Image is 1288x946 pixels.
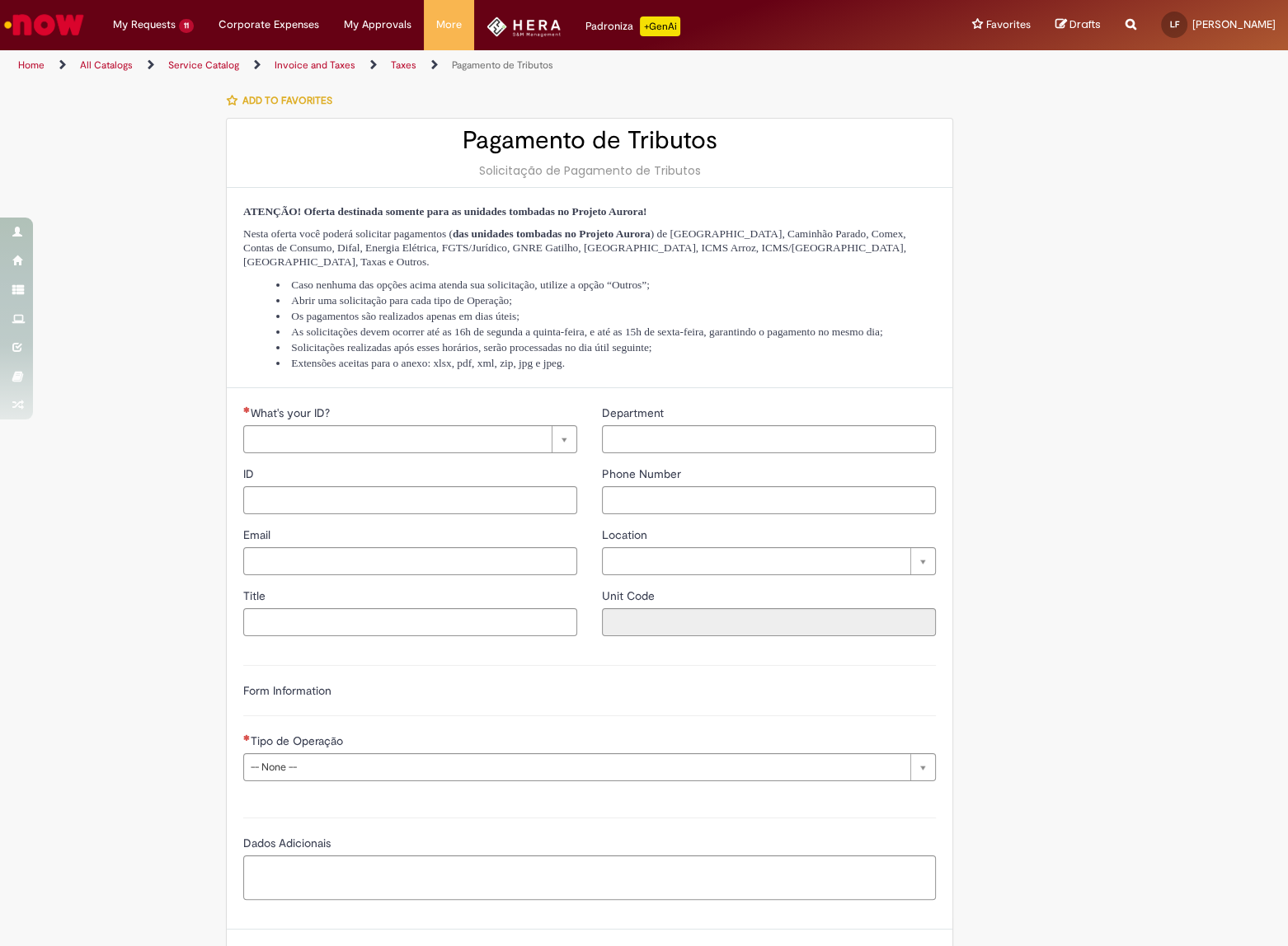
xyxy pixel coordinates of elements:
input: Unit Code [602,608,936,636]
span: Os pagamentos são realizados apenas em dias úteis; [291,310,519,322]
span: Required [243,734,251,741]
a: Taxes [391,59,416,72]
div: Solicitação de Pagamento de Tributos [243,162,936,179]
textarea: Dados Adicionais [243,855,936,900]
span: My Approvals [344,16,411,33]
span: ATENÇÃO! Oferta destinada somente para as unidades tombadas no Projeto Aurora! [243,205,646,218]
span: Email [243,527,274,542]
span: Location [602,527,651,542]
button: Add to favorites [226,83,341,118]
span: 11 [179,19,194,33]
img: ServiceNow [2,8,87,41]
a: Drafts [1055,17,1101,33]
span: As solicitações devem ocorrer até as 16h de segunda a quinta-feira, e até as 15h de sexta-feira, ... [291,325,882,338]
span: [PERSON_NAME] [1192,17,1276,31]
label: Read only - Unit Code [602,588,658,604]
input: Email [243,547,577,575]
span: Abrir uma solicitação para cada tipo de Operação; [291,294,512,307]
span: Favorites [986,16,1031,33]
a: Pagamento de Tributos [452,59,553,72]
label: Form Information [243,683,331,698]
div: Padroniza [585,16,680,36]
span: Tipo de Operação [251,733,346,748]
a: Home [18,59,45,72]
span: Department [602,405,667,420]
span: Nesta oferta você poderá solicitar pagamentos ( ) de [GEOGRAPHIC_DATA], Caminhão Parado, Comex, C... [243,227,906,268]
span: Required - What's your ID? [251,405,333,420]
span: LF [1170,19,1179,30]
a: All Catalogs [80,59,133,72]
span: More [436,16,462,33]
a: Clear field Location [602,547,936,575]
strong: das unidades tombadas no Projeto Aurora [453,227,651,240]
span: Phone Number [602,466,684,481]
span: Required [243,406,251,413]
p: +GenAi [640,16,680,36]
span: -- None -- [251,754,902,780]
span: Add to favorites [242,94,332,107]
span: Solicitações realizadas após esses horários, serão processadas no dia útil seguinte; [291,341,651,354]
input: Department [602,425,936,453]
a: Invoice and Taxes [275,59,355,72]
span: Extensões aceitas para o anexo: xlsx, pdf, xml, zip, jpg e jpeg. [291,357,565,369]
span: Caso nenhuma das opções acima atenda sua solicitação, utilize a opção “Outros”; [291,279,650,291]
span: Drafts [1069,16,1101,32]
span: Read only - Unit Code [602,588,658,603]
span: Title [243,588,269,603]
span: ID [243,466,257,481]
input: Title [243,608,577,636]
h2: Pagamento de Tributos [243,127,936,154]
a: Clear field What's your ID? [243,425,577,453]
input: ID [243,486,577,514]
img: HeraLogo.png [487,16,562,37]
span: Corporate Expenses [219,16,319,33]
input: Phone Number [602,486,936,514]
ul: Page breadcrumbs [12,50,846,81]
span: Dados Adicionais [243,836,334,850]
a: Service Catalog [168,59,239,72]
span: My Requests [113,16,176,33]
